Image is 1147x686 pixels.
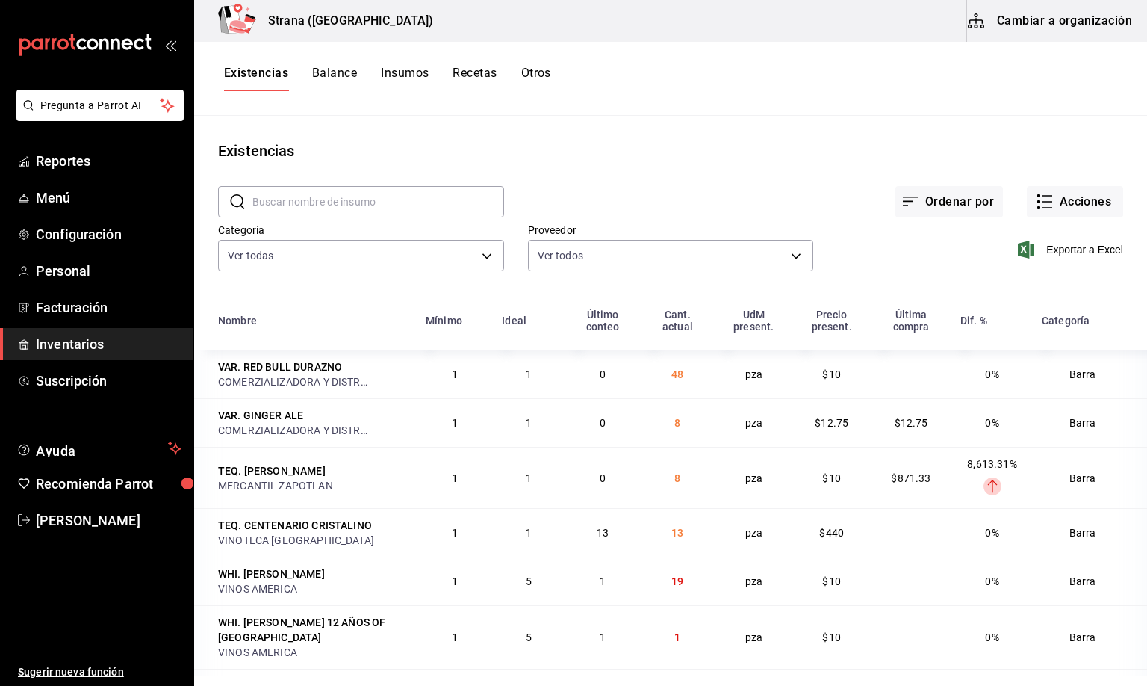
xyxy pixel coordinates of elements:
[218,315,257,327] div: Nombre
[36,188,181,208] span: Menú
[36,261,181,281] span: Personal
[218,615,408,645] div: WHI. [PERSON_NAME] 12 AÑOS OF [GEOGRAPHIC_DATA]
[671,368,683,380] span: 48
[715,447,792,508] td: pza
[674,417,680,429] span: 8
[521,66,551,91] button: Otros
[502,315,526,327] div: Ideal
[452,575,458,587] span: 1
[218,225,504,235] label: Categoría
[452,527,458,539] span: 1
[815,417,848,429] span: $12.75
[674,631,680,643] span: 1
[218,359,342,374] div: VAR. RED BULL DURAZNO
[526,575,532,587] span: 5
[526,631,532,643] span: 5
[1033,398,1147,447] td: Barra
[895,186,1003,217] button: Ordenar por
[822,368,840,380] span: $10
[650,309,706,333] div: Cant. actual
[985,417,998,429] span: 0%
[224,66,288,91] button: Existencias
[1033,557,1147,605] td: Barra
[10,108,184,124] a: Pregunta a Parrot AI
[822,631,840,643] span: $10
[1042,315,1090,327] div: Categoría
[715,350,792,398] td: pza
[600,417,606,429] span: 0
[724,309,783,333] div: UdM present.
[715,398,792,447] td: pza
[1033,350,1147,398] td: Barra
[538,248,583,263] span: Ver todos
[252,187,504,217] input: Buscar nombre de insumo
[1033,508,1147,557] td: Barra
[801,309,861,333] div: Precio present.
[218,423,367,438] div: COMERZIALIZADORA Y DISTRIBUIDORA DEL [PERSON_NAME]
[218,478,408,493] div: MERCANTIL ZAPOTLAN
[600,631,606,643] span: 1
[36,334,181,354] span: Inventarios
[164,39,176,51] button: open_drawer_menu
[426,315,462,327] div: Mínimo
[985,631,998,643] span: 0%
[36,510,181,531] span: [PERSON_NAME]
[674,472,680,484] span: 8
[16,90,184,121] button: Pregunta a Parrot AI
[671,575,683,587] span: 19
[822,575,840,587] span: $10
[526,417,532,429] span: 1
[452,368,458,380] span: 1
[218,518,372,533] div: TEQ. CENTENARIO CRISTALINO
[40,98,161,114] span: Pregunta a Parrot AI
[819,527,844,539] span: $440
[36,474,181,494] span: Recomienda Parrot
[574,309,632,333] div: Último conteo
[967,458,1016,470] span: 8,613.31%
[452,417,458,429] span: 1
[600,472,606,484] span: 0
[880,309,942,333] div: Última compra
[452,472,458,484] span: 1
[218,408,303,423] div: VAR. GINGER ALE
[891,472,930,484] span: $871.33
[526,368,532,380] span: 1
[218,645,408,660] div: VINOS AMERICA
[600,575,606,587] span: 1
[597,527,609,539] span: 13
[218,140,294,162] div: Existencias
[822,472,840,484] span: $10
[36,224,181,244] span: Configuración
[985,368,998,380] span: 0%
[985,527,998,539] span: 0%
[960,315,987,327] div: Dif. %
[36,151,181,171] span: Reportes
[715,605,792,669] td: pza
[224,66,551,91] div: navigation tabs
[600,368,606,380] span: 0
[526,472,532,484] span: 1
[715,508,792,557] td: pza
[1033,447,1147,508] td: Barra
[1033,605,1147,669] td: Barra
[671,527,683,539] span: 13
[895,417,928,429] span: $12.75
[18,664,181,680] span: Sugerir nueva función
[452,631,458,643] span: 1
[218,581,408,596] div: VINOS AMERICA
[528,225,814,235] label: Proveedor
[256,12,433,30] h3: Strana ([GEOGRAPHIC_DATA])
[381,66,429,91] button: Insumos
[36,371,181,391] span: Suscripción
[453,66,497,91] button: Recetas
[312,66,357,91] button: Balance
[218,566,325,581] div: WHI. [PERSON_NAME]
[1027,186,1123,217] button: Acciones
[36,297,181,318] span: Facturación
[526,527,532,539] span: 1
[1021,241,1123,259] button: Exportar a Excel
[985,575,998,587] span: 0%
[715,557,792,605] td: pza
[36,439,162,457] span: Ayuda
